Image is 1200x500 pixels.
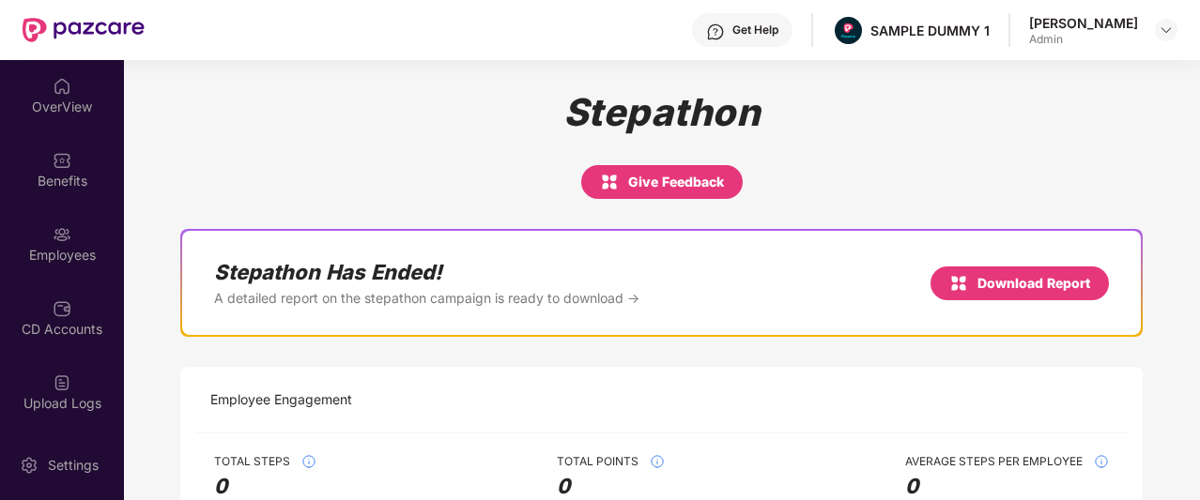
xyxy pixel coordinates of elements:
img: svg+xml;base64,PHN2ZyB3aWR0aD0iMTYiIGhlaWdodD0iMTYiIHZpZXdCb3g9IjAgMCAxNiAxNiIgZmlsbD0ibm9uZSIgeG... [949,272,968,295]
img: svg+xml;base64,PHN2ZyBpZD0iSW5mb18tXzMyeDMyIiBkYXRhLW5hbWU9IkluZm8gLSAzMngzMiIgeG1sbnM9Imh0dHA6Ly... [650,454,665,469]
strong: Stepathon Has Ended! [214,259,639,285]
strong: A detailed report on the stepathon campaign is ready to download → [214,289,639,307]
span: Average Steps Per Employee [905,454,1083,469]
img: svg+xml;base64,PHN2ZyB3aWR0aD0iMTYiIGhlaWdodD0iMTYiIHZpZXdCb3g9IjAgMCAxNiAxNiIgZmlsbD0ibm9uZSIgeG... [600,171,619,193]
img: New Pazcare Logo [23,18,145,42]
img: svg+xml;base64,PHN2ZyBpZD0iQ0RfQWNjb3VudHMiIGRhdGEtbmFtZT0iQ0QgQWNjb3VudHMiIHhtbG5zPSJodHRwOi8vd3... [53,299,71,318]
img: svg+xml;base64,PHN2ZyBpZD0iSW5mb18tXzMyeDMyIiBkYXRhLW5hbWU9IkluZm8gLSAzMngzMiIgeG1sbnM9Imh0dHA6Ly... [301,454,316,469]
h2: Stepathon [563,90,761,135]
img: svg+xml;base64,PHN2ZyBpZD0iSGVscC0zMngzMiIgeG1sbnM9Imh0dHA6Ly93d3cudzMub3JnLzIwMDAvc3ZnIiB3aWR0aD... [706,23,725,41]
img: svg+xml;base64,PHN2ZyBpZD0iSW5mb18tXzMyeDMyIiBkYXRhLW5hbWU9IkluZm8gLSAzMngzMiIgeG1sbnM9Imh0dHA6Ly... [1094,454,1109,469]
img: svg+xml;base64,PHN2ZyBpZD0iRW1wbG95ZWVzIiB4bWxucz0iaHR0cDovL3d3dy53My5vcmcvMjAwMC9zdmciIHdpZHRoPS... [53,225,71,244]
img: svg+xml;base64,PHN2ZyBpZD0iU2V0dGluZy0yMHgyMCIgeG1sbnM9Imh0dHA6Ly93d3cudzMub3JnLzIwMDAvc3ZnIiB3aW... [20,456,38,475]
img: svg+xml;base64,PHN2ZyBpZD0iQmVuZWZpdHMiIHhtbG5zPSJodHRwOi8vd3d3LnczLm9yZy8yMDAwL3N2ZyIgd2lkdGg9Ij... [53,151,71,170]
div: Settings [42,456,104,475]
img: svg+xml;base64,PHN2ZyBpZD0iRHJvcGRvd24tMzJ4MzIiIHhtbG5zPSJodHRwOi8vd3d3LnczLm9yZy8yMDAwL3N2ZyIgd2... [1159,23,1174,38]
span: Employee Engagement [210,389,352,410]
span: 0 [905,474,1109,500]
div: SAMPLE DUMMY 1 [870,22,990,39]
img: svg+xml;base64,PHN2ZyBpZD0iVXBsb2FkX0xvZ3MiIGRhdGEtbmFtZT0iVXBsb2FkIExvZ3MiIHhtbG5zPSJodHRwOi8vd3... [53,373,71,392]
span: Total Points [557,454,638,469]
img: svg+xml;base64,PHN2ZyBpZD0iSG9tZSIgeG1sbnM9Imh0dHA6Ly93d3cudzMub3JnLzIwMDAvc3ZnIiB3aWR0aD0iMjAiIG... [53,77,71,96]
div: Get Help [732,23,778,38]
div: Admin [1029,32,1138,47]
div: [PERSON_NAME] [1029,14,1138,32]
img: Pazcare_Alternative_logo-01-01.png [835,17,862,44]
span: 0 [557,474,665,500]
span: 0 [214,474,316,500]
span: Total Steps [214,454,290,469]
div: Give Feedback [600,171,724,193]
div: Download Report [949,272,1090,295]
